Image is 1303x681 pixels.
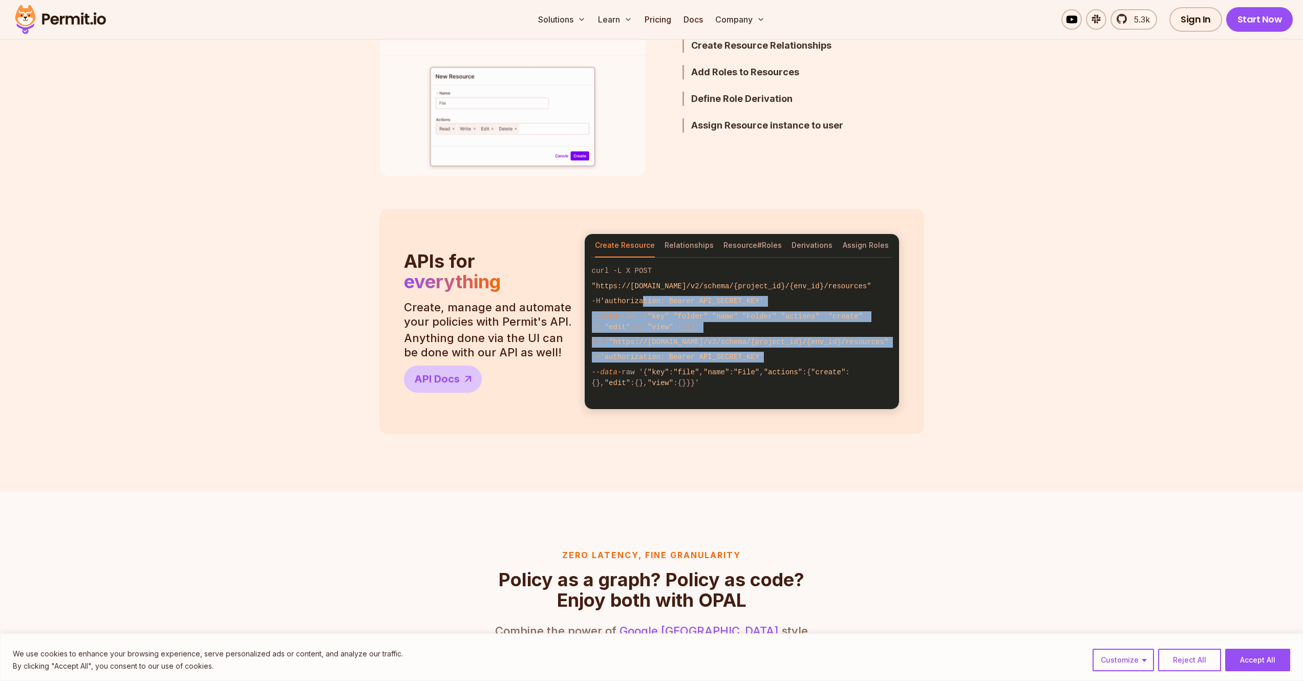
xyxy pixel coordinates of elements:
[711,9,769,30] button: Company
[640,9,675,30] a: Pricing
[10,2,111,37] img: Permit logo
[1110,9,1157,30] a: 5.3k
[691,38,870,53] h3: Create Resource Relationships
[605,379,630,387] span: "edit"
[712,312,738,321] span: "name"
[691,118,870,133] h3: Assign Resource instance to user
[13,648,403,660] p: We use cookies to enhance your browsing experience, serve personalized ads or content, and analyz...
[605,323,630,331] span: "edit"
[1128,13,1150,26] span: 5.3k
[600,353,763,361] span: 'authorization: Bearer API_SECRET_KEY'
[843,234,889,258] button: Assign Roles
[648,312,669,321] span: "key"
[682,65,870,79] button: Add Roles to Resources
[1225,649,1290,671] button: Accept All
[781,312,820,321] span: "actions"
[585,264,899,279] code: curl -L X POST
[594,9,636,30] button: Learn
[682,92,870,106] button: Define Role Derivation
[488,569,816,610] h2: Policy as a graph? Policy as code? Enjoy both with OPAL
[673,368,699,376] span: "file"
[648,379,673,387] span: "view"
[691,92,870,106] h3: Define Role Derivation
[600,368,617,376] span: data
[600,312,617,321] span: data
[1158,649,1221,671] button: Reject All
[811,368,845,376] span: "create"
[1093,649,1154,671] button: Customize
[703,368,729,376] span: "name"
[595,234,655,258] button: Create Resource
[585,350,899,365] code: -H
[648,368,669,376] span: "key"
[679,9,707,30] a: Docs
[691,65,870,79] h3: Add Roles to Resources
[414,372,460,386] span: API Docs
[682,118,870,133] button: Assign Resource instance to user
[534,9,590,30] button: Solutions
[742,312,777,321] span: "Folder"
[404,366,482,393] a: API Docs
[648,323,673,331] span: "view"
[609,338,888,346] span: "https://[DOMAIN_NAME]/v2/schema/{project_id}/{env_id}/resources"
[404,250,475,272] span: APIs for
[734,368,759,376] span: "File"
[620,624,779,637] a: Google [GEOGRAPHIC_DATA]
[592,282,871,290] span: "https://[DOMAIN_NAME]/v2/schema/{project_id}/{env_id}/resources"
[1169,7,1222,32] a: Sign In
[665,234,714,258] button: Relationships
[600,297,763,305] span: 'authorization: Bearer API_SECRET_KEY'
[585,365,899,390] code: -- -raw '{ : , : , :{ :{}, :{}, :{}}}'
[682,38,870,53] button: Create Resource Relationships
[792,234,832,258] button: Derivations
[1226,7,1293,32] a: Start Now
[488,549,816,561] h3: Zero latency, fine granularity
[585,335,899,350] code: curl
[585,309,899,334] code: -- -raw '{ : , : , :{ :{}, :{}, :{}}}'
[828,312,863,321] span: "create"
[585,294,899,309] code: -H
[404,331,572,359] p: Anything done via the UI can be done with our API as well!
[723,234,782,258] button: Resource#Roles
[404,270,501,293] span: everything
[673,312,708,321] span: "folder"
[764,368,803,376] span: "actions"
[404,300,572,329] p: Create, manage and automate your policies with Permit's API.
[13,660,403,672] p: By clicking "Accept All", you consent to our use of cookies.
